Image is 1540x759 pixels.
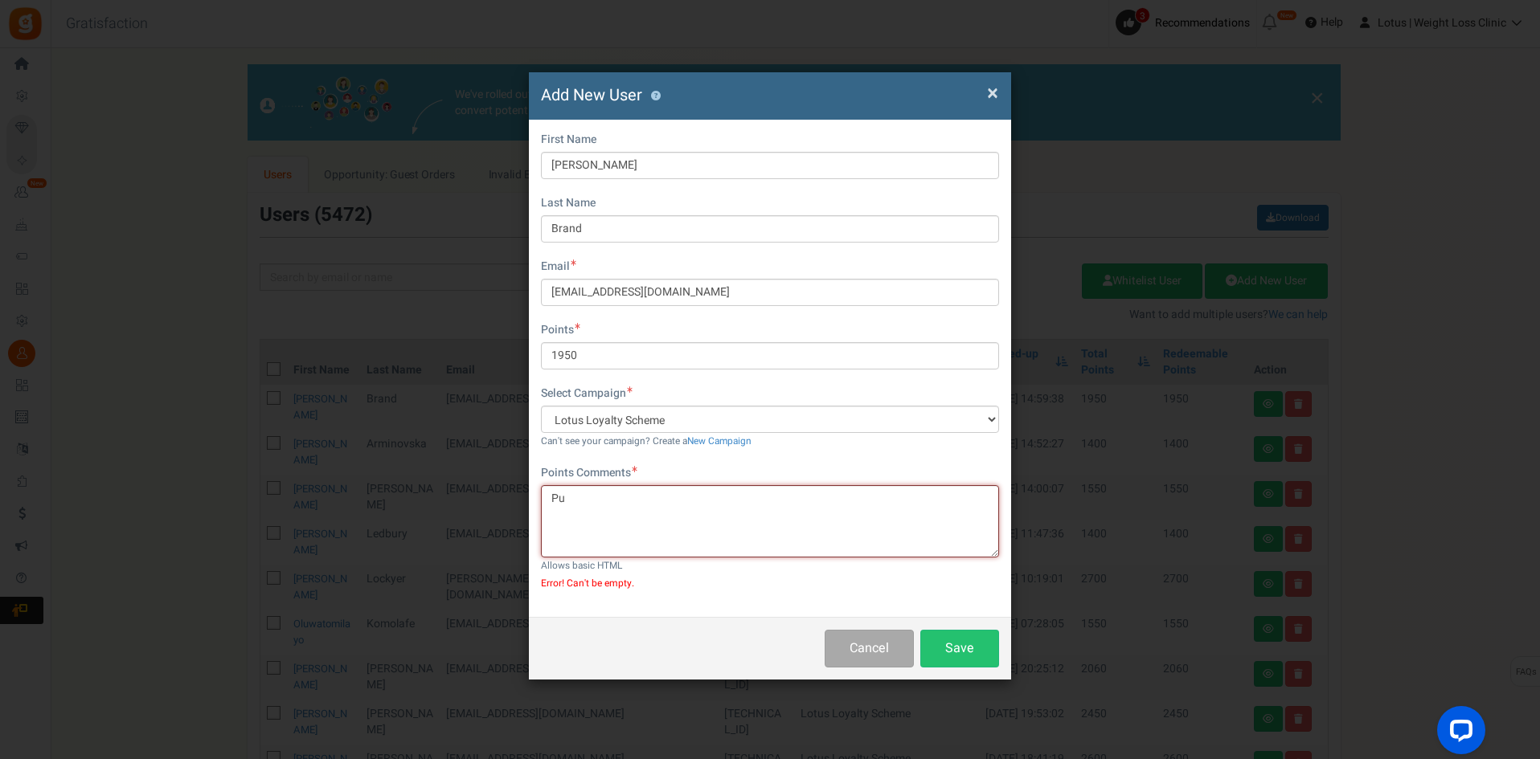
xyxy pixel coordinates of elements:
label: Points [541,322,580,338]
a: New Campaign [687,435,752,448]
small: Allows basic HTML [541,559,622,573]
label: Select Campaign [541,386,633,402]
span: Error! Can't be empty. [541,577,999,589]
label: Last Name [541,195,596,211]
small: Can't see your campaign? Create a [541,435,752,448]
span: × [987,78,998,108]
label: Email [541,259,576,275]
button: ? [650,91,661,101]
label: First Name [541,132,596,148]
button: Cancel [825,630,914,667]
span: Add New User [541,84,642,107]
button: Save [920,630,999,667]
label: Points Comments [541,465,637,481]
